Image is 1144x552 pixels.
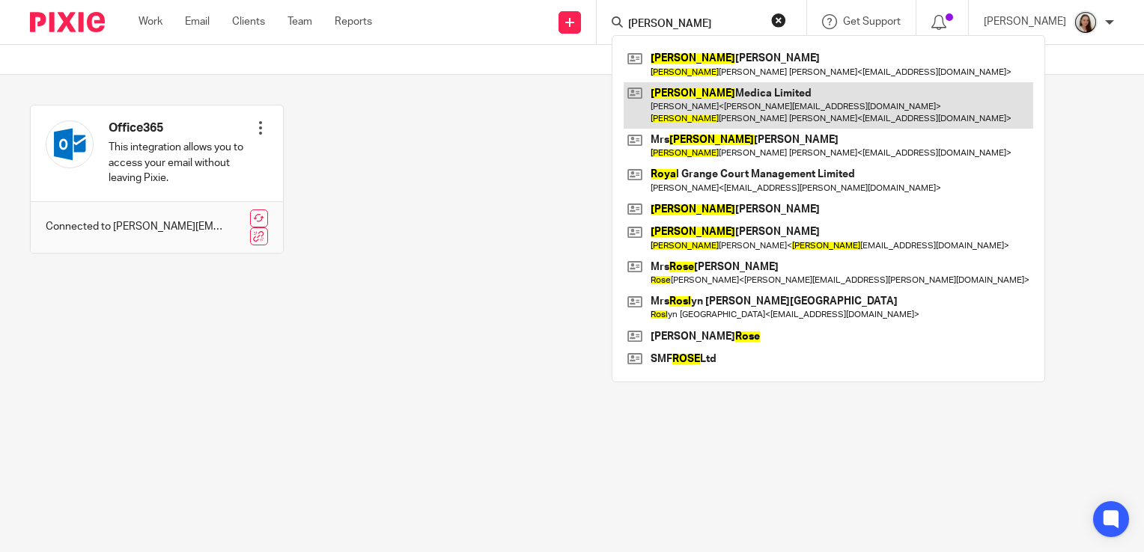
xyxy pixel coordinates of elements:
[287,14,312,29] a: Team
[185,14,210,29] a: Email
[1074,10,1098,34] img: Profile.png
[627,18,761,31] input: Search
[984,14,1066,29] p: [PERSON_NAME]
[771,13,786,28] button: Clear
[30,12,105,32] img: Pixie
[46,120,94,168] img: outlook.svg
[843,16,901,27] span: Get Support
[335,14,372,29] a: Reports
[46,219,223,234] p: Connected to [PERSON_NAME][EMAIL_ADDRESS][PERSON_NAME][DOMAIN_NAME]
[109,120,253,136] h4: Office365
[232,14,265,29] a: Clients
[109,140,253,185] p: This integration allows you to access your email without leaving Pixie.
[139,14,162,29] a: Work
